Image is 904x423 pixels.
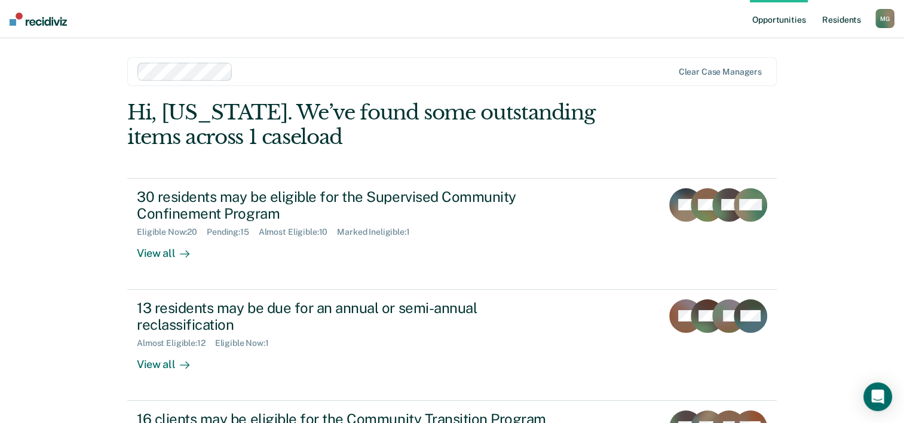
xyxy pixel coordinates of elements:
[863,382,892,411] div: Open Intercom Messenger
[215,338,278,348] div: Eligible Now : 1
[127,100,646,149] div: Hi, [US_STATE]. We’ve found some outstanding items across 1 caseload
[137,338,215,348] div: Almost Eligible : 12
[875,9,894,28] button: MG
[137,188,556,223] div: 30 residents may be eligible for the Supervised Community Confinement Program
[137,299,556,334] div: 13 residents may be due for an annual or semi-annual reclassification
[679,67,762,77] div: Clear case managers
[337,227,419,237] div: Marked Ineligible : 1
[875,9,894,28] div: M G
[137,348,204,372] div: View all
[207,227,259,237] div: Pending : 15
[259,227,338,237] div: Almost Eligible : 10
[137,237,204,260] div: View all
[10,13,67,26] img: Recidiviz
[127,178,777,290] a: 30 residents may be eligible for the Supervised Community Confinement ProgramEligible Now:20Pendi...
[127,290,777,401] a: 13 residents may be due for an annual or semi-annual reclassificationAlmost Eligible:12Eligible N...
[137,227,207,237] div: Eligible Now : 20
